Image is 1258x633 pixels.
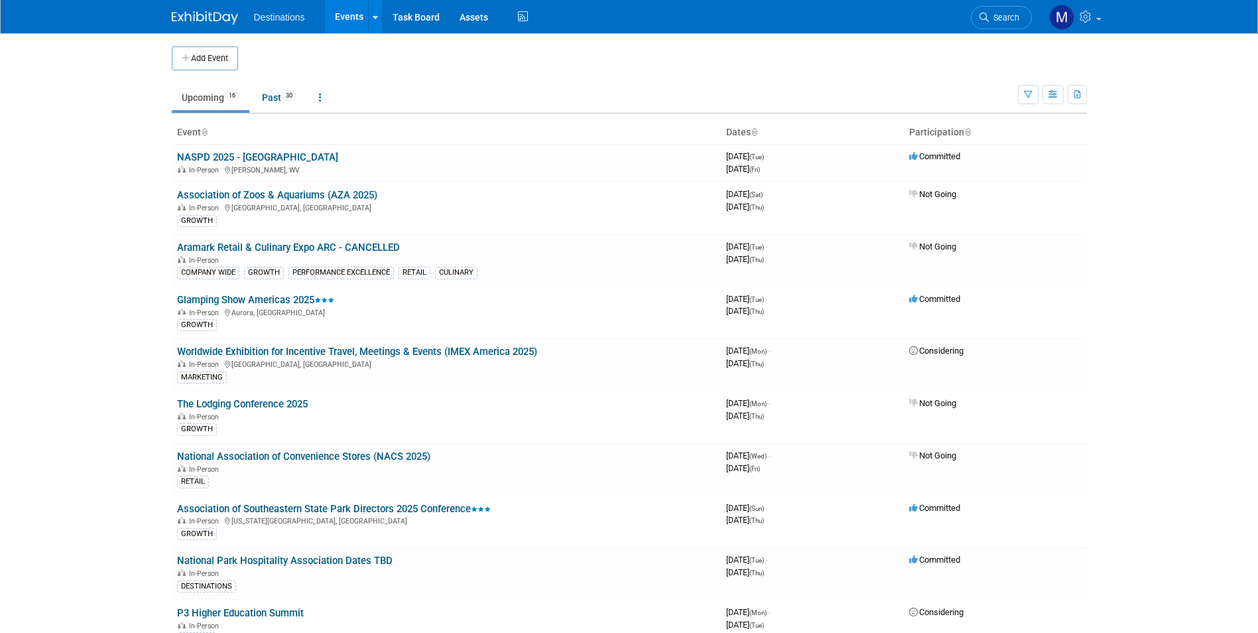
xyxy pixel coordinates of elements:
[964,127,971,137] a: Sort by Participation Type
[904,121,1087,144] th: Participation
[726,254,764,264] span: [DATE]
[749,517,764,524] span: (Thu)
[178,166,186,173] img: In-Person Event
[726,294,768,304] span: [DATE]
[177,503,491,515] a: Association of Southeastern State Park Directors 2025 Conference
[177,581,236,593] div: DESTINATIONS
[749,453,767,460] span: (Wed)
[177,528,217,540] div: GROWTH
[749,609,767,616] span: (Mon)
[766,242,768,251] span: -
[177,151,338,163] a: NASPD 2025 - [GEOGRAPHIC_DATA]
[189,256,223,265] span: In-Person
[749,400,767,407] span: (Mon)
[178,360,186,367] img: In-Person Event
[177,423,217,435] div: GROWTH
[252,85,306,110] a: Past30
[726,620,764,630] span: [DATE]
[178,309,186,315] img: In-Person Event
[189,413,223,421] span: In-Person
[254,12,305,23] span: Destinations
[909,346,964,356] span: Considering
[766,151,768,161] span: -
[177,555,393,567] a: National Park Hospitality Association Dates TBD
[726,202,764,212] span: [DATE]
[726,411,764,421] span: [DATE]
[726,463,760,473] span: [DATE]
[172,85,249,110] a: Upcoming16
[189,166,223,175] span: In-Person
[178,413,186,419] img: In-Person Event
[177,242,400,253] a: Aramark Retail & Culinary Expo ARC - CANCELLED
[751,127,757,137] a: Sort by Start Date
[244,267,284,279] div: GROWTH
[189,360,223,369] span: In-Person
[726,567,764,577] span: [DATE]
[177,451,430,462] a: National Association of Convenience Stores (NACS 2025)
[726,515,764,525] span: [DATE]
[726,151,768,161] span: [DATE]
[749,622,764,629] span: (Tue)
[749,360,764,368] span: (Thu)
[189,517,223,526] span: In-Person
[909,398,956,408] span: Not Going
[909,555,960,565] span: Committed
[177,294,334,306] a: Glamping Show Americas 2025
[726,358,764,368] span: [DATE]
[189,309,223,317] span: In-Person
[749,348,767,355] span: (Mon)
[749,308,764,315] span: (Thu)
[769,346,771,356] span: -
[177,607,304,619] a: P3 Higher Education Summit
[177,307,716,317] div: Aurora, [GEOGRAPHIC_DATA]
[726,398,771,408] span: [DATE]
[726,503,768,513] span: [DATE]
[726,451,771,460] span: [DATE]
[909,242,956,251] span: Not Going
[726,189,767,199] span: [DATE]
[177,372,227,384] div: MARKETING
[909,151,960,161] span: Committed
[726,346,771,356] span: [DATE]
[177,164,716,175] div: [PERSON_NAME], WV
[749,505,764,512] span: (Sun)
[178,465,186,472] img: In-Person Event
[178,204,186,210] img: In-Person Event
[726,555,768,565] span: [DATE]
[726,164,760,174] span: [DATE]
[177,319,217,331] div: GROWTH
[909,607,964,617] span: Considering
[177,215,217,227] div: GROWTH
[1049,5,1074,30] img: Melissa Schattenberg
[178,256,186,263] img: In-Person Event
[909,451,956,460] span: Not Going
[178,569,186,576] img: In-Person Event
[721,121,904,144] th: Dates
[177,398,308,410] a: The Lodging Conference 2025
[749,569,764,577] span: (Thu)
[909,189,956,199] span: Not Going
[769,398,771,408] span: -
[177,515,716,526] div: [US_STATE][GEOGRAPHIC_DATA], [GEOGRAPHIC_DATA]
[225,91,239,101] span: 16
[749,296,764,303] span: (Tue)
[177,358,716,369] div: [GEOGRAPHIC_DATA], [GEOGRAPHIC_DATA]
[989,13,1019,23] span: Search
[726,242,768,251] span: [DATE]
[189,622,223,630] span: In-Person
[766,503,768,513] span: -
[749,204,764,211] span: (Thu)
[177,202,716,212] div: [GEOGRAPHIC_DATA], [GEOGRAPHIC_DATA]
[178,517,186,524] img: In-Person Event
[749,166,760,173] span: (Fri)
[201,127,208,137] a: Sort by Event Name
[435,267,477,279] div: CULINARY
[909,503,960,513] span: Committed
[749,153,764,161] span: (Tue)
[189,204,223,212] span: In-Person
[189,465,223,474] span: In-Person
[766,294,768,304] span: -
[749,191,763,198] span: (Sat)
[177,476,209,488] div: RETAIL
[749,465,760,472] span: (Fri)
